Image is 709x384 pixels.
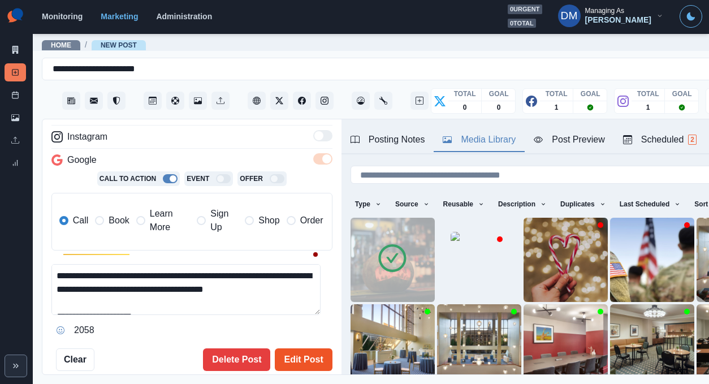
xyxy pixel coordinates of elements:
[351,218,435,302] img: nd0e31rdltqaxuntpov0
[451,232,507,288] img: nzkspwazadklsdzbuauk
[85,92,103,110] button: Messages
[258,214,279,227] span: Shop
[439,195,489,213] button: Reusable
[443,133,516,146] div: Media Library
[156,12,212,21] a: Administration
[56,348,94,371] button: Clear
[101,41,137,49] a: New Post
[352,92,370,110] button: Dashboard
[109,214,129,227] span: Book
[351,195,386,213] button: Type
[315,92,334,110] button: Instagram
[581,89,600,99] p: GOAL
[610,218,694,302] img: rutv6dnevh9ovhbd3o3p
[187,174,209,184] p: Event
[524,218,608,302] img: p5omfcwk02exswip27eh
[585,7,624,15] div: Managing As
[561,2,578,29] div: Darwin Manalo
[688,135,697,145] span: 2
[189,92,207,110] button: Media Library
[62,92,80,110] button: Stream
[637,89,659,99] p: TOTAL
[672,89,692,99] p: GOAL
[293,92,311,110] button: Facebook
[410,92,429,110] button: Create New Post
[67,153,97,167] p: Google
[374,92,392,110] button: Administration
[166,92,184,110] button: Content Pool
[454,89,476,99] p: TOTAL
[623,133,697,146] div: Scheduled
[680,5,702,28] button: Toggle Mode
[100,174,156,184] p: Call To Action
[646,102,650,113] p: 1
[508,5,542,14] span: 0 urgent
[549,5,673,27] button: Managing As[PERSON_NAME]
[5,109,26,127] a: Media Library
[555,102,559,113] p: 1
[615,195,686,213] button: Last Scheduled
[5,355,27,377] button: Expand
[494,195,551,213] button: Description
[556,195,611,213] button: Duplicates
[5,86,26,104] a: Post Schedule
[5,131,26,149] a: Uploads
[351,133,425,146] div: Posting Notes
[508,19,536,28] span: 0 total
[5,63,26,81] a: New Post
[391,195,434,213] button: Source
[144,92,162,110] button: Post Schedule
[546,89,568,99] p: TOTAL
[5,41,26,59] a: Marketing Summary
[67,130,107,144] p: Instagram
[107,92,126,110] button: Reviews
[85,39,87,51] span: /
[42,12,83,21] a: Monitoring
[210,207,238,234] span: Sign Up
[534,133,604,146] div: Post Preview
[74,323,94,337] p: 2058
[585,15,651,25] div: [PERSON_NAME]
[211,92,230,110] button: Uploads
[300,214,323,227] span: Order
[51,321,70,339] button: Opens Emoji Picker
[240,174,263,184] p: Offer
[270,92,288,110] button: Twitter
[497,102,501,113] p: 0
[101,12,138,21] a: Marketing
[203,348,270,371] button: Delete Post
[5,154,26,172] a: Review Summary
[463,102,467,113] p: 0
[489,89,509,99] p: GOAL
[275,348,332,371] button: Edit Post
[42,39,146,51] nav: breadcrumb
[51,41,71,49] a: Home
[248,92,266,110] button: Client Website
[150,207,190,234] span: Learn More
[73,214,89,227] span: Call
